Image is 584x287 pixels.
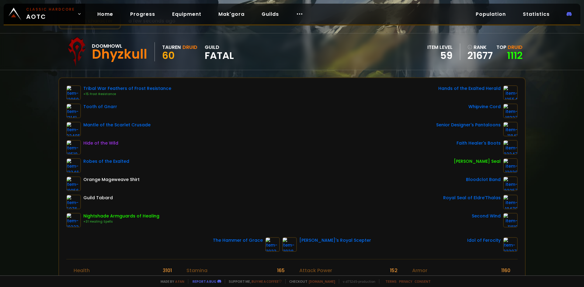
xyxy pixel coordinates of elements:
div: Stamina [186,267,207,274]
span: Druid [508,44,523,51]
img: item-11928 [282,237,297,252]
div: item level [427,43,453,51]
a: a fan [175,279,184,284]
img: item-18327 [503,104,518,118]
div: +31 Healing Spells [83,219,159,224]
div: 227 [276,274,285,282]
div: Melee critic [299,274,328,282]
div: Mana [74,274,88,282]
div: Hide of the Wild [83,140,118,146]
img: item-22257 [503,176,518,191]
a: Statistics [518,8,554,20]
span: Checkout [285,279,335,284]
img: item-18510 [66,140,81,155]
div: Dhyzkull [92,50,147,59]
div: Nightshade Armguards of Healing [83,213,159,219]
span: Support me, [225,279,282,284]
div: Tooth of Gnarr [83,104,117,110]
div: Royal Seal of Eldre'Thalas [443,195,501,201]
a: Report a bug [193,279,216,284]
img: item-22247 [503,140,518,155]
div: Druid [182,43,197,51]
div: Guild Tabard [83,195,113,201]
div: Dodge [412,274,429,282]
div: 4 % [503,274,510,282]
div: Tauren [162,43,181,51]
div: Intellect [186,274,207,282]
span: v. d752d5 - production [339,279,375,284]
img: item-12960 [66,85,81,100]
a: Home [92,8,118,20]
div: +15 Frost Resistance [83,92,171,97]
div: Faith Healer's Boots [457,140,501,146]
img: item-12038 [503,158,518,173]
div: [PERSON_NAME] Seal [454,158,501,165]
div: Attack Power [299,267,332,274]
div: Bloodclot Band [466,176,501,183]
img: item-5976 [66,195,81,209]
img: item-18470 [503,195,518,209]
a: Progress [125,8,160,20]
div: Doomhowl [92,42,147,50]
div: 59 [427,51,453,60]
div: [PERSON_NAME]'s Royal Scepter [299,237,371,244]
div: Health [74,267,90,274]
img: item-13141 [66,104,81,118]
a: Terms [385,279,397,284]
div: Top [496,43,523,51]
a: Mak'gora [214,8,249,20]
a: [DOMAIN_NAME] [309,279,335,284]
div: 4369 [159,274,172,282]
div: Mantle of the Scarlet Crusade [83,122,151,128]
div: Armor [412,267,427,274]
div: rank [468,43,493,51]
a: 1112 [507,49,523,62]
a: Buy me a coffee [252,279,282,284]
small: Classic Hardcore [26,7,75,12]
a: 21677 [468,51,493,60]
span: AOTC [26,7,75,21]
a: Classic HardcoreAOTC [4,4,85,24]
img: item-10223 [66,213,81,227]
div: Orange Mageweave Shirt [83,176,140,183]
img: item-22397 [503,237,518,252]
a: Equipment [167,8,206,20]
img: item-13346 [66,158,81,173]
img: item-11923 [265,237,280,252]
img: item-10056 [66,176,81,191]
a: Consent [415,279,431,284]
img: item-11819 [503,213,518,227]
div: Senior Designer's Pantaloons [436,122,501,128]
img: item-22405 [66,122,81,136]
a: Privacy [399,279,412,284]
div: 4 % [390,274,398,282]
a: Population [471,8,511,20]
div: guild [205,43,234,60]
div: The Hammer of Grace [213,237,263,244]
div: 1160 [501,267,510,274]
div: Hands of the Exalted Herald [438,85,501,92]
img: item-11841 [503,122,518,136]
div: Second Wind [472,213,501,219]
div: 152 [390,267,398,274]
span: Made by [157,279,184,284]
div: Tribal War Feathers of Frost Resistance [83,85,171,92]
span: 60 [162,49,175,62]
div: 3101 [163,267,172,274]
a: Guilds [257,8,284,20]
div: 165 [277,267,285,274]
div: Robes of the Exalted [83,158,129,165]
img: item-12554 [503,85,518,100]
div: Idol of Ferocity [467,237,501,244]
div: Whipvine Cord [468,104,501,110]
span: Fatal [205,51,234,60]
